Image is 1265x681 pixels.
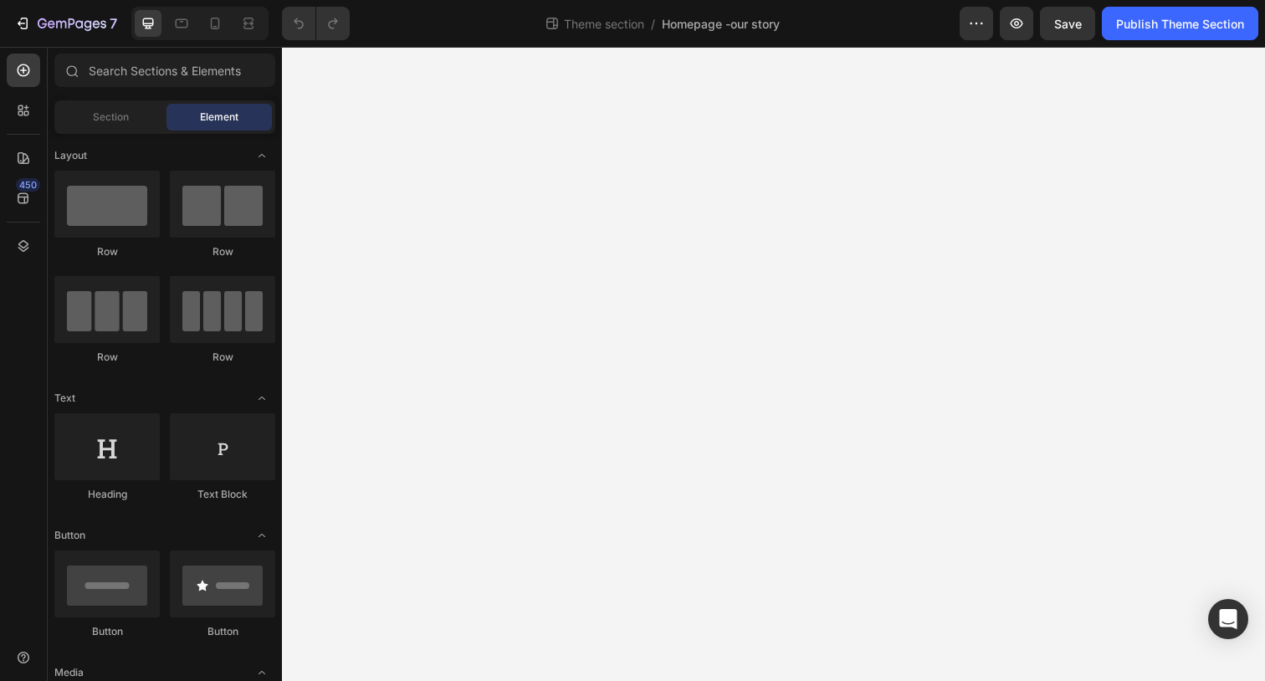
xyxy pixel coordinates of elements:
[110,13,117,33] p: 7
[1040,7,1095,40] button: Save
[54,624,160,639] div: Button
[248,142,275,169] span: Toggle open
[248,385,275,412] span: Toggle open
[282,47,1265,681] iframe: Design area
[170,624,275,639] div: Button
[54,391,75,406] span: Text
[54,148,87,163] span: Layout
[93,110,129,125] span: Section
[651,15,655,33] span: /
[54,665,84,680] span: Media
[54,528,85,543] span: Button
[54,54,275,87] input: Search Sections & Elements
[1102,7,1258,40] button: Publish Theme Section
[1116,15,1244,33] div: Publish Theme Section
[1208,599,1248,639] div: Open Intercom Messenger
[16,178,40,192] div: 450
[561,15,648,33] span: Theme section
[1054,17,1082,31] span: Save
[200,110,238,125] span: Element
[170,350,275,365] div: Row
[54,487,160,502] div: Heading
[7,7,125,40] button: 7
[170,244,275,259] div: Row
[54,244,160,259] div: Row
[248,522,275,549] span: Toggle open
[662,15,780,33] span: Homepage -our story
[54,350,160,365] div: Row
[282,7,350,40] div: Undo/Redo
[170,487,275,502] div: Text Block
